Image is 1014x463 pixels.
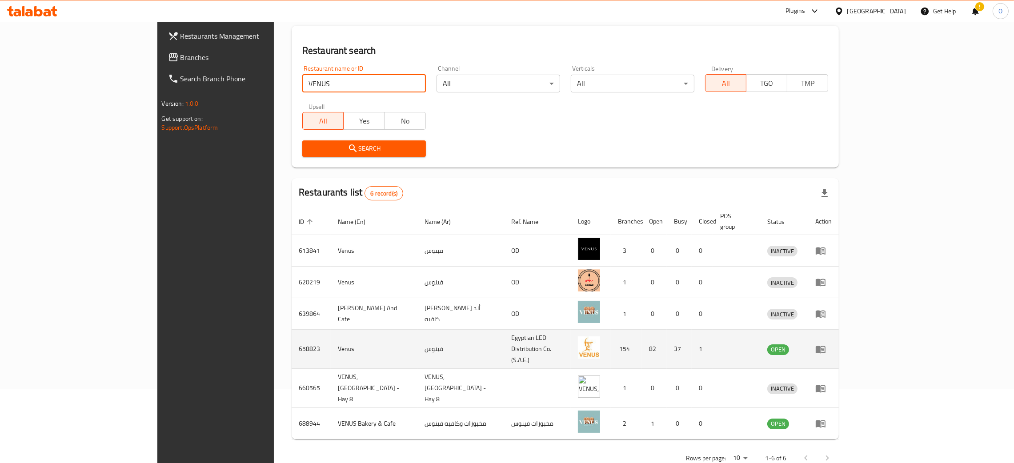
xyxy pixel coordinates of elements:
td: 0 [667,267,692,298]
a: Search Branch Phone [161,68,327,89]
div: All [437,75,560,92]
td: VENUS Bakery & Cafe [331,408,417,439]
span: INACTIVE [767,309,798,319]
span: No [388,115,422,128]
td: 0 [692,408,713,439]
td: 3 [611,235,642,267]
span: ID [299,216,316,227]
td: 0 [642,267,667,298]
span: INACTIVE [767,278,798,288]
th: Logo [571,208,611,235]
div: Menu [815,308,832,319]
span: Status [767,216,796,227]
input: Search for restaurant name or ID.. [302,75,426,92]
span: Yes [347,115,381,128]
div: Total records count [365,186,403,200]
td: 0 [667,408,692,439]
td: 1 [611,298,642,330]
span: 6 record(s) [365,189,403,198]
td: OD [504,267,571,298]
span: All [709,77,743,90]
button: All [705,74,746,92]
td: 0 [667,369,692,408]
div: Menu [815,277,832,287]
span: TMP [791,77,825,90]
td: فينوس [417,330,504,369]
div: Menu [815,383,832,394]
td: [PERSON_NAME] أند كافيه [417,298,504,330]
td: 37 [667,330,692,369]
td: مخبوزات فينوس [504,408,571,439]
span: Branches [180,52,320,63]
td: 1 [692,330,713,369]
a: Support.OpsPlatform [162,122,218,133]
td: فينوس [417,235,504,267]
td: 82 [642,330,667,369]
button: All [302,112,344,130]
td: VENUS, [GEOGRAPHIC_DATA] - Hay 8 [417,369,504,408]
td: 0 [642,369,667,408]
span: INACTIVE [767,383,798,394]
th: Busy [667,208,692,235]
td: VENUS, [GEOGRAPHIC_DATA] - Hay 8 [331,369,417,408]
td: OD [504,235,571,267]
img: VENUS Bakery & Cafe [578,411,600,433]
div: Menu [815,344,832,355]
span: Version: [162,98,184,109]
th: Branches [611,208,642,235]
span: OPEN [767,344,789,355]
h2: Restaurants list [299,186,403,200]
td: 154 [611,330,642,369]
button: Search [302,140,426,157]
td: 0 [692,369,713,408]
td: فينوس [417,267,504,298]
img: Venus [578,336,600,359]
div: INACTIVE [767,277,798,288]
h2: Restaurant search [302,44,829,57]
span: OPEN [767,419,789,429]
img: Venus [578,269,600,291]
td: [PERSON_NAME] And Cafe [331,298,417,330]
td: Venus [331,267,417,298]
img: VENUS, Nasr City - Hay 8 [578,375,600,398]
a: Restaurants Management [161,25,327,47]
div: [GEOGRAPHIC_DATA] [847,6,906,16]
div: Plugins [786,6,805,16]
a: Branches [161,47,327,68]
td: 0 [692,235,713,267]
span: Get support on: [162,113,203,124]
td: 0 [692,298,713,330]
span: Ref. Name [511,216,550,227]
div: Menu [815,245,832,256]
span: All [306,115,340,128]
button: TGO [746,74,787,92]
span: Restaurants Management [180,31,320,41]
div: Export file [814,183,835,204]
div: All [571,75,694,92]
td: 0 [667,298,692,330]
span: 1.0.0 [185,98,199,109]
span: Name (En) [338,216,377,227]
span: INACTIVE [767,246,798,256]
td: Venus [331,235,417,267]
img: Venus [578,238,600,260]
span: Search Branch Phone [180,73,320,84]
td: Egyptian LED Distribution Co. (S.A.E.) [504,330,571,369]
table: enhanced table [292,208,839,439]
td: 0 [692,267,713,298]
button: Yes [343,112,385,130]
span: Search [309,143,419,154]
td: 1 [611,267,642,298]
button: TMP [787,74,828,92]
th: Action [808,208,839,235]
th: Open [642,208,667,235]
td: مخبوزات وكافيه فينوس [417,408,504,439]
th: Closed [692,208,713,235]
td: 1 [611,369,642,408]
span: POS group [720,211,750,232]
